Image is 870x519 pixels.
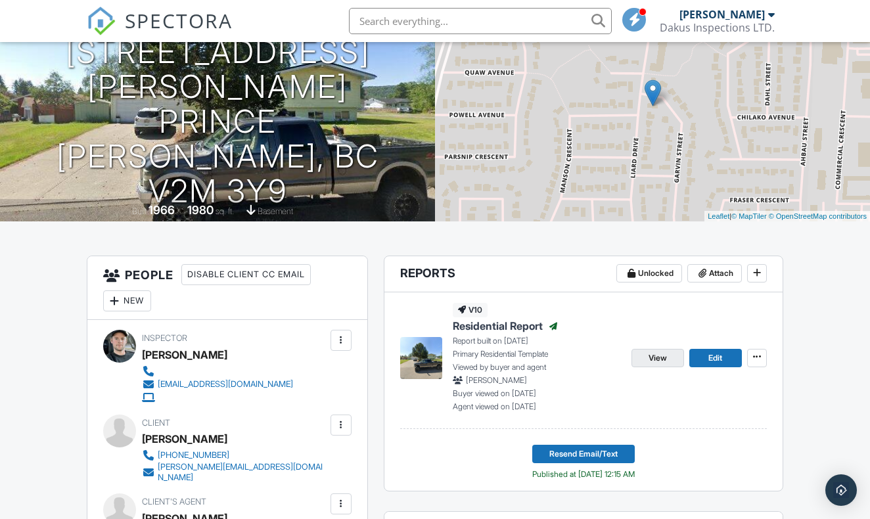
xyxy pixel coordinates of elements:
[181,264,311,285] div: Disable Client CC Email
[158,462,327,483] div: [PERSON_NAME][EMAIL_ADDRESS][DOMAIN_NAME]
[142,418,170,428] span: Client
[142,497,206,507] span: Client's Agent
[708,212,729,220] a: Leaflet
[87,256,367,320] h3: People
[142,449,327,462] a: [PHONE_NUMBER]
[158,450,229,461] div: [PHONE_NUMBER]
[258,206,293,216] span: basement
[158,379,293,390] div: [EMAIL_ADDRESS][DOMAIN_NAME]
[142,345,227,365] div: [PERSON_NAME]
[21,35,414,208] h1: [STREET_ADDRESS][PERSON_NAME] Prince [PERSON_NAME], BC V2M 3Y9
[87,18,233,45] a: SPECTORA
[132,206,147,216] span: Built
[679,8,765,21] div: [PERSON_NAME]
[87,7,116,35] img: The Best Home Inspection Software - Spectora
[149,203,175,217] div: 1966
[825,474,857,506] div: Open Intercom Messenger
[125,7,233,34] span: SPECTORA
[731,212,767,220] a: © MapTiler
[769,212,867,220] a: © OpenStreetMap contributors
[216,206,234,216] span: sq. ft.
[142,462,327,483] a: [PERSON_NAME][EMAIL_ADDRESS][DOMAIN_NAME]
[660,21,775,34] div: Dakus Inspections LTD.
[142,378,293,391] a: [EMAIL_ADDRESS][DOMAIN_NAME]
[704,211,870,222] div: |
[103,290,151,311] div: New
[187,203,214,217] div: 1980
[349,8,612,34] input: Search everything...
[142,333,187,343] span: Inspector
[142,429,227,449] div: [PERSON_NAME]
